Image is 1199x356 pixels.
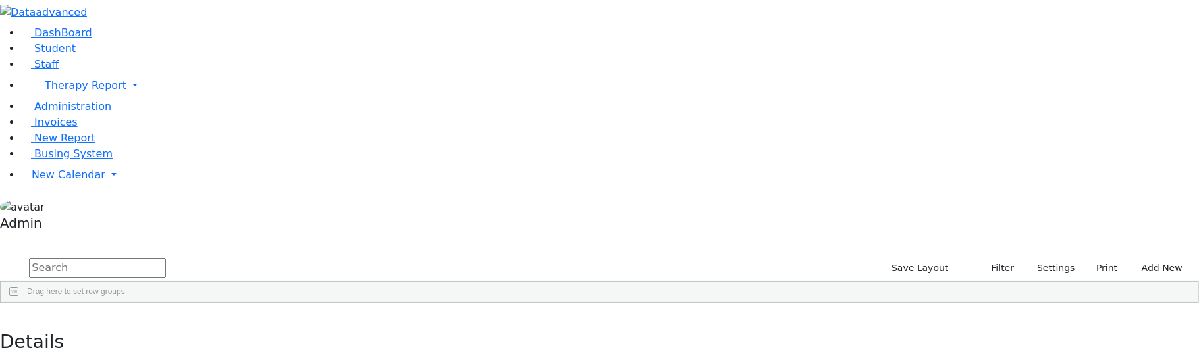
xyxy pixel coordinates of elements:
[1129,258,1188,278] button: Add New
[1020,258,1080,278] button: Settings
[34,42,76,55] span: Student
[29,258,166,278] input: Search
[34,116,78,128] span: Invoices
[21,132,95,144] a: New Report
[974,258,1021,278] button: Filter
[21,26,92,39] a: DashBoard
[32,168,105,181] span: New Calendar
[21,116,78,128] a: Invoices
[21,58,59,70] a: Staff
[34,26,92,39] span: DashBoard
[34,132,95,144] span: New Report
[34,100,111,113] span: Administration
[34,147,113,160] span: Busing System
[1081,258,1124,278] button: Print
[27,287,125,296] span: Drag here to set row groups
[886,258,954,278] button: Save Layout
[21,72,1199,99] a: Therapy Report
[45,79,126,91] span: Therapy Report
[21,162,1199,188] a: New Calendar
[21,147,113,160] a: Busing System
[21,100,111,113] a: Administration
[21,42,76,55] a: Student
[34,58,59,70] span: Staff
